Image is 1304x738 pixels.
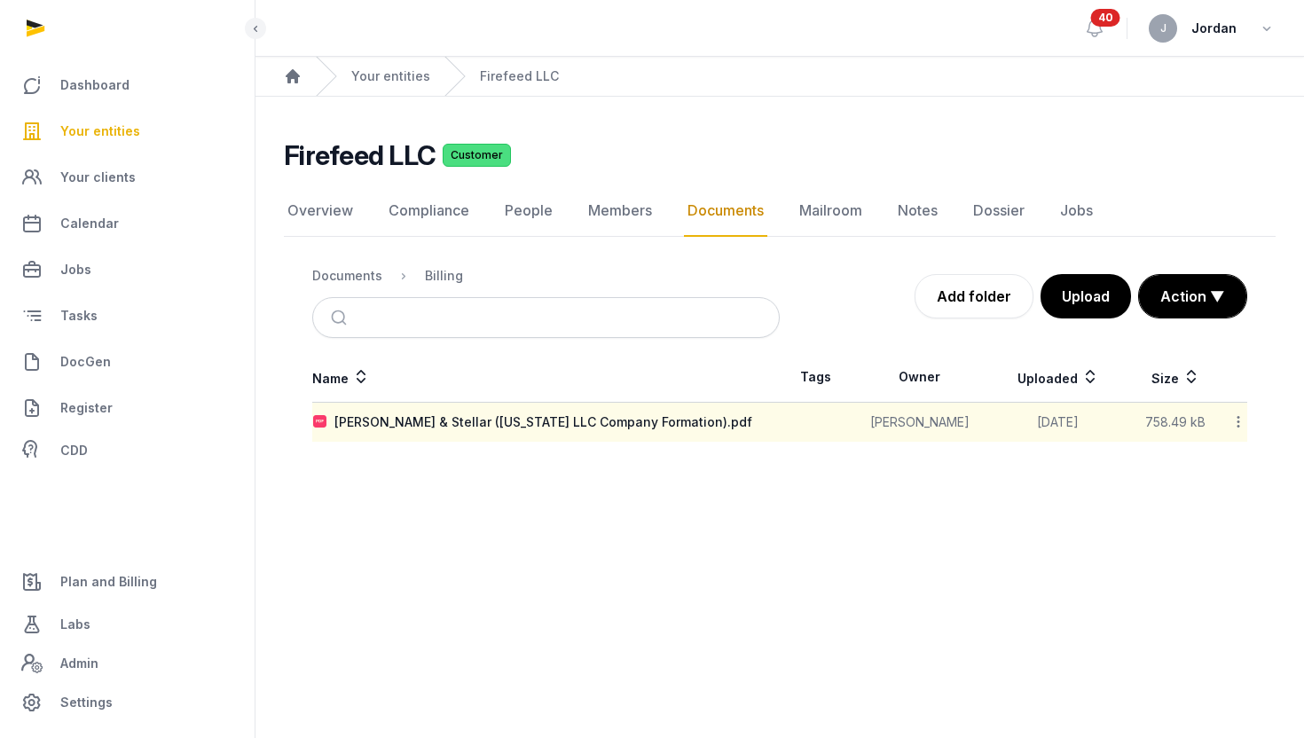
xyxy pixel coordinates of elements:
a: Your entities [351,67,430,85]
div: [PERSON_NAME] & Stellar ([US_STATE] LLC Company Formation).pdf [334,413,752,431]
div: Documents [312,267,382,285]
a: Dossier [970,185,1028,237]
span: Tasks [60,305,98,326]
a: Admin [14,646,240,681]
img: pdf.svg [313,415,327,429]
span: DocGen [60,351,111,373]
a: Your entities [14,110,240,153]
a: Compliance [385,185,473,237]
a: CDD [14,433,240,468]
span: Labs [60,614,90,635]
a: Firefeed LLC [480,67,559,85]
span: Register [60,397,113,419]
a: Register [14,387,240,429]
a: Your clients [14,156,240,199]
th: Uploaded [988,352,1128,403]
span: J [1160,23,1167,34]
a: Labs [14,603,240,646]
a: Settings [14,681,240,724]
button: Upload [1041,274,1131,318]
span: Jordan [1191,18,1237,39]
a: Overview [284,185,357,237]
a: Jobs [14,248,240,291]
nav: Tabs [284,185,1276,237]
a: Add folder [915,274,1033,318]
a: Members [585,185,656,237]
a: Plan and Billing [14,561,240,603]
th: Owner [851,352,988,403]
a: Notes [894,185,941,237]
a: People [501,185,556,237]
span: Customer [443,144,511,167]
button: Action ▼ [1139,275,1246,318]
span: Dashboard [60,75,130,96]
span: Your clients [60,167,136,188]
span: Calendar [60,213,119,234]
span: Settings [60,692,113,713]
th: Tags [780,352,851,403]
th: Size [1128,352,1223,403]
span: Admin [60,653,98,674]
span: Jobs [60,259,91,280]
a: Calendar [14,202,240,245]
nav: Breadcrumb [312,255,780,297]
span: CDD [60,440,88,461]
span: Plan and Billing [60,571,157,593]
div: Billing [425,267,463,285]
button: J [1149,14,1177,43]
th: Name [312,352,780,403]
span: [DATE] [1037,414,1079,429]
h2: Firefeed LLC [284,139,436,171]
a: Mailroom [796,185,866,237]
a: Tasks [14,294,240,337]
span: 40 [1091,9,1120,27]
td: [PERSON_NAME] [851,403,988,443]
nav: Breadcrumb [255,57,1304,97]
a: Jobs [1057,185,1096,237]
a: Documents [684,185,767,237]
a: Dashboard [14,64,240,106]
td: 758.49 kB [1128,403,1223,443]
button: Submit [320,298,362,337]
span: Your entities [60,121,140,142]
a: DocGen [14,341,240,383]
